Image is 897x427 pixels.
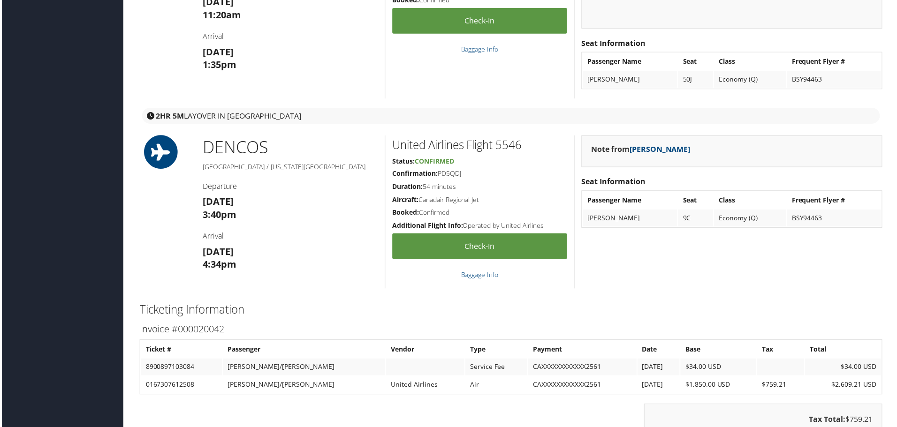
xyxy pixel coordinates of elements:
strong: 4:34pm [202,259,236,272]
strong: Seat Information [582,177,646,187]
h5: Operated by United Airlines [392,222,568,231]
td: $34.00 USD [682,360,758,377]
a: Baggage Info [461,45,499,53]
td: [PERSON_NAME]/[PERSON_NAME] [222,360,385,377]
td: $34.00 USD [807,360,883,377]
strong: 3:40pm [202,209,236,222]
strong: [DATE] [202,196,233,209]
th: Seat [679,53,715,70]
h1: DEN COS [202,136,378,159]
th: Passenger Name [584,53,678,70]
strong: Additional Flight Info: [392,222,463,231]
h3: Invoice #000020042 [138,324,884,337]
td: BSY94463 [789,71,883,88]
td: 8900897103084 [140,360,221,377]
td: $2,609.21 USD [807,378,883,395]
a: Baggage Info [461,271,499,280]
th: Passenger [222,342,385,359]
th: Frequent Flyer # [789,193,883,210]
strong: Confirmation: [392,170,438,179]
td: CAXXXXXXXXXXXX2561 [529,360,638,377]
h2: United Airlines Flight 5546 [392,137,568,153]
strong: 1:35pm [202,59,236,71]
strong: Duration: [392,183,423,192]
h5: 54 minutes [392,183,568,192]
td: [DATE] [639,378,681,395]
th: Seat [679,193,715,210]
td: [DATE] [639,360,681,377]
h5: [GEOGRAPHIC_DATA] / [US_STATE][GEOGRAPHIC_DATA] [202,163,378,172]
h5: Confirmed [392,209,568,218]
strong: Aircraft: [392,196,418,205]
th: Date [639,342,681,359]
td: $1,850.00 USD [682,378,758,395]
td: 9C [679,210,715,227]
strong: Seat Information [582,38,646,48]
td: Air [465,378,528,395]
th: Vendor [386,342,465,359]
th: Base [682,342,758,359]
h5: PD5QDJ [392,170,568,179]
td: 0167307612508 [140,378,221,395]
td: 50J [679,71,715,88]
a: Check-in [392,234,568,260]
th: Type [465,342,528,359]
th: Frequent Flyer # [789,53,883,70]
th: Payment [529,342,638,359]
a: Check-in [392,8,568,34]
th: Passenger Name [584,193,678,210]
td: Service Fee [465,360,528,377]
th: Class [715,53,788,70]
td: [PERSON_NAME] [584,210,678,227]
strong: Booked: [392,209,419,217]
h4: Arrival [202,31,378,41]
strong: 2HR 5M [155,111,183,121]
td: Economy (Q) [715,71,788,88]
td: CAXXXXXXXXXXXX2561 [529,378,638,395]
td: BSY94463 [789,210,883,227]
th: Ticket # [140,342,221,359]
td: [PERSON_NAME] [584,71,678,88]
h4: Departure [202,182,378,192]
a: [PERSON_NAME] [631,144,692,155]
h2: Ticketing Information [138,303,884,319]
strong: 11:20am [202,8,240,21]
th: Total [807,342,883,359]
th: Class [715,193,788,210]
td: [PERSON_NAME]/[PERSON_NAME] [222,378,385,395]
h5: Canadair Regional Jet [392,196,568,205]
td: Economy (Q) [715,210,788,227]
th: Tax [759,342,806,359]
td: $759.21 [759,378,806,395]
strong: Status: [392,157,415,166]
strong: [DATE] [202,45,233,58]
strong: Tax Total: [811,416,847,426]
strong: [DATE] [202,246,233,259]
h4: Arrival [202,232,378,242]
td: United Airlines [386,378,465,395]
div: layover in [GEOGRAPHIC_DATA] [141,108,882,124]
strong: Note from [592,144,692,155]
span: Confirmed [415,157,454,166]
